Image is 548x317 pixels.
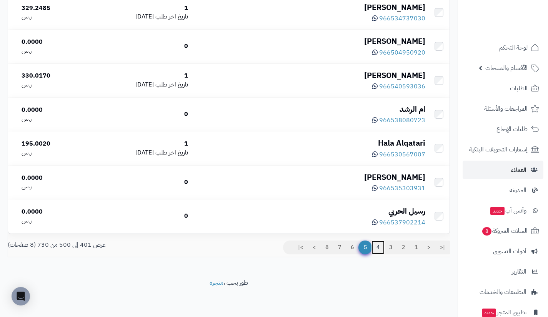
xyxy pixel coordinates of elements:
[95,139,188,148] div: 1
[194,172,425,183] div: [PERSON_NAME]
[95,148,188,157] div: [DATE]
[95,80,188,89] div: [DATE]
[496,124,528,134] span: طلبات الإرجاع
[463,120,543,138] a: طلبات الإرجاع
[463,181,543,199] a: المدونة
[95,212,188,221] div: 0
[22,12,88,21] div: ر.س
[12,287,30,305] div: Open Intercom Messenger
[293,241,308,254] a: >|
[435,241,450,254] a: |<
[481,226,528,236] span: السلات المتروكة
[510,185,526,196] span: المدونة
[379,184,425,193] span: 966535303931
[512,266,526,277] span: التقارير
[22,216,88,225] div: ر.س
[484,103,528,114] span: المراجعات والأسئلة
[372,82,425,91] a: 966540593036
[499,42,528,53] span: لوحة التحكم
[463,100,543,118] a: المراجعات والأسئلة
[372,48,425,57] a: 966504950920
[22,38,88,46] div: 0.0000
[22,148,88,157] div: ر.س
[194,206,425,217] div: رسيل الحربي
[463,242,543,261] a: أدوات التسويق
[308,241,321,254] a: >
[95,71,188,80] div: 1
[463,140,543,159] a: إشعارات التحويلات البنكية
[22,80,88,89] div: ر.س
[379,116,425,125] span: 966538080723
[22,4,88,13] div: 329.2485
[490,207,505,215] span: جديد
[379,14,425,23] span: 966534737030
[155,12,188,21] span: تاريخ اخر طلب
[22,106,88,115] div: 0.0000
[95,12,188,21] div: [DATE]
[372,14,425,23] a: 966534737030
[463,79,543,98] a: الطلبات
[95,110,188,119] div: 0
[22,182,88,191] div: ر.س
[397,241,410,254] a: 2
[482,227,491,236] span: 8
[510,83,528,94] span: الطلبات
[463,283,543,301] a: التطبيقات والخدمات
[95,4,188,13] div: 1
[463,161,543,179] a: العملاء
[379,48,425,57] span: 966504950920
[496,19,541,35] img: logo-2.png
[379,82,425,91] span: 966540593036
[22,46,88,55] div: ر.س
[320,241,333,254] a: 8
[194,138,425,149] div: Hala Alqatari
[511,164,526,175] span: العملاء
[22,207,88,216] div: 0.0000
[22,139,88,148] div: 195.0020
[422,241,435,254] a: <
[22,174,88,183] div: 0.0000
[371,241,385,254] a: 4
[333,241,346,254] a: 7
[95,42,188,51] div: 0
[372,116,425,125] a: 966538080723
[485,63,528,73] span: الأقسام والمنتجات
[372,184,425,193] a: 966535303931
[210,278,223,287] a: متجرة
[358,241,372,254] span: 5
[22,115,88,123] div: ر.س
[463,38,543,57] a: لوحة التحكم
[463,222,543,240] a: السلات المتروكة8
[194,2,425,13] div: [PERSON_NAME]
[480,287,526,297] span: التطبيقات والخدمات
[22,71,88,80] div: 330.0170
[410,241,423,254] a: 1
[194,36,425,47] div: [PERSON_NAME]
[2,241,229,249] div: عرض 401 إلى 500 من 730 (8 صفحات)
[493,246,526,257] span: أدوات التسويق
[194,70,425,81] div: [PERSON_NAME]
[379,150,425,159] span: 966530567007
[95,178,188,187] div: 0
[372,150,425,159] a: 966530567007
[463,262,543,281] a: التقارير
[463,201,543,220] a: وآتس آبجديد
[155,148,188,157] span: تاريخ اخر طلب
[155,80,188,89] span: تاريخ اخر طلب
[469,144,528,155] span: إشعارات التحويلات البنكية
[379,218,425,227] span: 966537902214
[490,205,526,216] span: وآتس آب
[372,218,425,227] a: 966537902214
[384,241,397,254] a: 3
[194,104,425,115] div: ام الرشد
[482,309,496,317] span: جديد
[346,241,359,254] a: 6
